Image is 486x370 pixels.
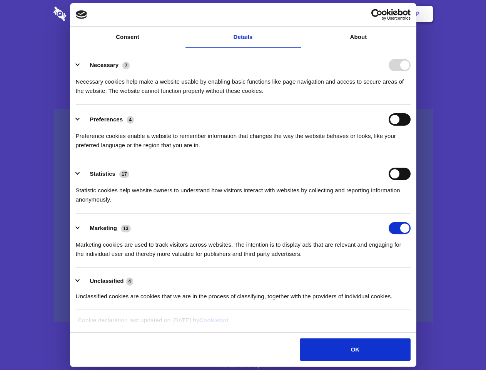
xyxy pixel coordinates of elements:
h4: Auto-redaction of sensitive data, encrypted data sharing and self-destructing private chats. Shar... [53,70,433,96]
label: Marketing [90,225,117,231]
span: 4 [127,116,134,124]
span: 7 [122,62,130,69]
div: Necessary cookies help make a website usable by enabling basic functions like page navigation and... [76,71,411,96]
img: logo [76,10,87,19]
div: Unclassified cookies are cookies that we are in the process of classifying, together with the pro... [76,286,411,301]
h1: Eliminate Slack Data Loss. [53,35,433,62]
img: logo-wordmark-white-trans-d4663122ce5f474addd5e946df7df03e33cb6a1c49d2221995e7729f52c070b2.svg [53,7,119,21]
a: Cookiebot [199,317,229,323]
a: About [301,27,416,48]
a: Login [349,2,382,26]
a: Contact [312,2,347,26]
div: Marketing cookies are used to track visitors across websites. The intention is to display ads tha... [76,234,411,259]
div: Statistic cookies help website owners to understand how visitors interact with websites by collec... [76,180,411,204]
div: Cookie declaration last updated on [DATE] by [72,316,414,331]
button: OK [300,338,410,361]
a: Pricing [226,2,259,26]
a: Consent [70,27,185,48]
div: Preference cookies enable a website to remember information that changes the way the website beha... [76,126,411,150]
span: 13 [121,225,131,232]
button: Statistics (17) [76,168,134,180]
button: Marketing (13) [76,222,136,234]
label: Preferences [90,116,123,123]
button: Preferences (4) [76,113,139,126]
span: 17 [119,170,129,178]
a: Wistia video thumbnail [53,109,433,323]
label: Statistics [90,170,115,177]
a: Details [185,27,301,48]
iframe: Drift Widget Chat Controller [448,331,477,361]
span: 4 [126,277,134,285]
label: Necessary [90,62,119,68]
a: Usercentrics Cookiebot - opens in a new window [343,9,411,20]
button: Necessary (7) [76,59,135,71]
button: Unclassified (4) [76,276,138,286]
